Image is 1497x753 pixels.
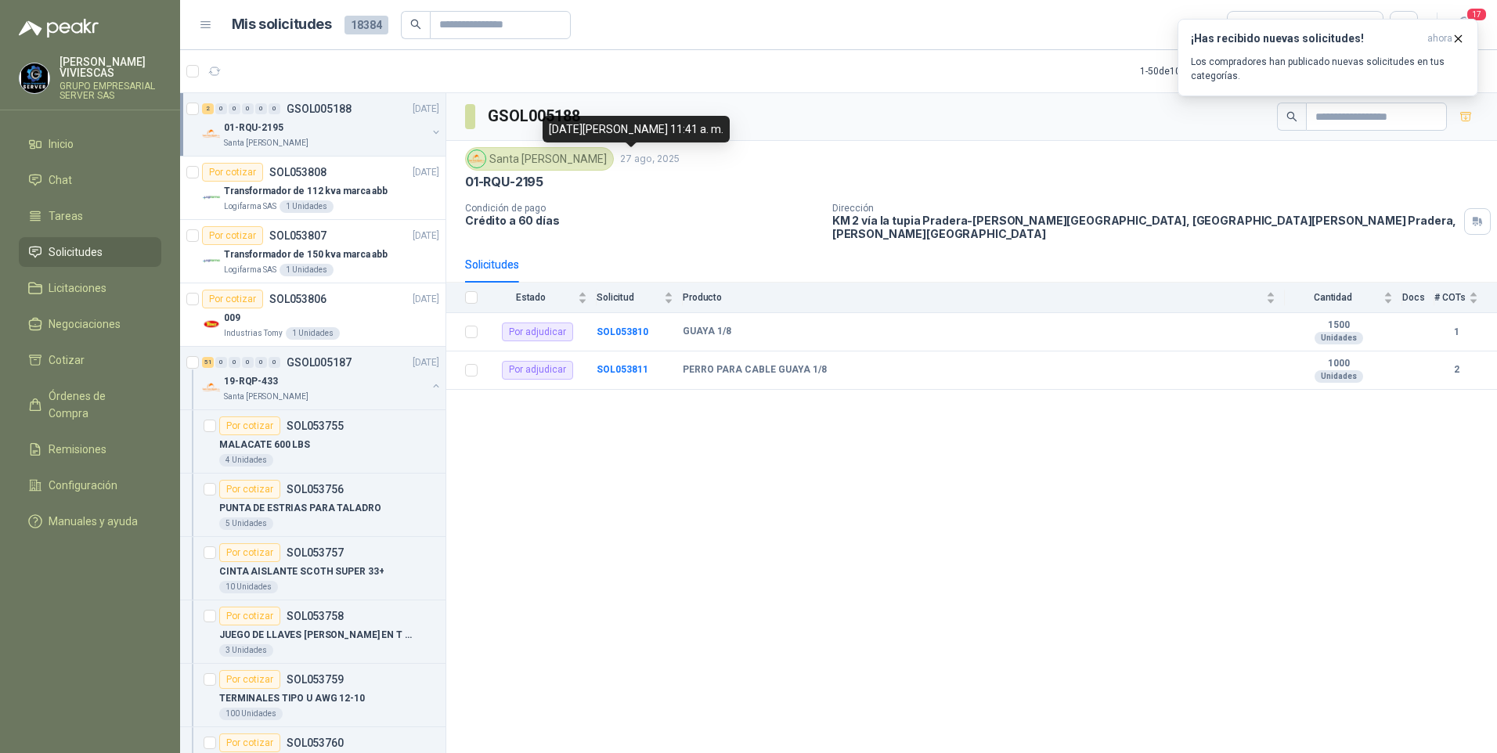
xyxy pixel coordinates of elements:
[202,124,221,143] img: Company Logo
[219,454,273,467] div: 4 Unidades
[19,237,161,267] a: Solicitudes
[1466,7,1488,22] span: 17
[269,167,326,178] p: SOL053808
[413,229,439,243] p: [DATE]
[1191,55,1465,83] p: Los compradores han publicado nuevas solicitudes en tus categorías.
[465,147,614,171] div: Santa [PERSON_NAME]
[180,474,445,537] a: Por cotizarSOL053756PUNTA DE ESTRIAS PARA TALADRO5 Unidades
[465,174,543,190] p: 01-RQU-2195
[1286,111,1297,122] span: search
[19,345,161,375] a: Cotizar
[1285,319,1393,332] b: 1500
[597,292,661,303] span: Solicitud
[219,691,365,706] p: TERMINALES TIPO U AWG 12-10
[202,357,214,368] div: 51
[224,264,276,276] p: Logifarma SAS
[49,387,146,422] span: Órdenes de Compra
[287,484,344,495] p: SOL053756
[219,543,280,562] div: Por cotizar
[202,99,442,150] a: 2 0 0 0 0 0 GSOL005188[DATE] Company Logo01-RQU-2195Santa [PERSON_NAME]
[215,357,227,368] div: 0
[180,537,445,600] a: Por cotizarSOL053757CINTA AISLANTE SCOTH SUPER 33+10 Unidades
[60,56,161,78] p: [PERSON_NAME] VIVIESCAS
[219,416,280,435] div: Por cotizar
[1285,283,1402,313] th: Cantidad
[19,506,161,536] a: Manuales y ayuda
[1402,283,1434,313] th: Docs
[242,103,254,114] div: 0
[219,564,384,579] p: CINTA AISLANTE SCOTH SUPER 33+
[180,600,445,664] a: Por cotizarSOL053758JUEGO DE LLAVES [PERSON_NAME] EN T 11P PULG3 Unidades
[832,214,1458,240] p: KM 2 vía la tupia Pradera-[PERSON_NAME][GEOGRAPHIC_DATA], [GEOGRAPHIC_DATA][PERSON_NAME] Pradera ...
[202,290,263,308] div: Por cotizar
[620,152,680,167] p: 27 ago, 2025
[219,670,280,689] div: Por cotizar
[1434,283,1497,313] th: # COTs
[280,200,334,213] div: 1 Unidades
[202,315,221,333] img: Company Logo
[49,315,121,333] span: Negociaciones
[219,644,273,657] div: 3 Unidades
[287,357,352,368] p: GSOL005187
[410,19,421,30] span: search
[180,157,445,220] a: Por cotizarSOL053808[DATE] Company LogoTransformador de 112 kva marca abbLogifarma SAS1 Unidades
[1315,332,1363,344] div: Unidades
[219,480,280,499] div: Por cotizar
[1434,325,1478,340] b: 1
[413,355,439,370] p: [DATE]
[683,292,1263,303] span: Producto
[219,517,273,530] div: 5 Unidades
[224,200,276,213] p: Logifarma SAS
[255,103,267,114] div: 0
[286,327,340,340] div: 1 Unidades
[1191,32,1421,45] h3: ¡Has recibido nuevas solicitudes!
[19,129,161,159] a: Inicio
[219,708,283,720] div: 100 Unidades
[202,163,263,182] div: Por cotizar
[465,214,820,227] p: Crédito a 60 días
[19,309,161,339] a: Negociaciones
[344,16,388,34] span: 18384
[202,226,263,245] div: Por cotizar
[219,581,278,593] div: 10 Unidades
[832,203,1458,214] p: Dirección
[287,103,352,114] p: GSOL005188
[1237,16,1270,34] div: Todas
[287,420,344,431] p: SOL053755
[597,326,648,337] b: SOL053810
[49,243,103,261] span: Solicitudes
[502,322,573,341] div: Por adjudicar
[413,165,439,180] p: [DATE]
[683,283,1285,313] th: Producto
[49,171,72,189] span: Chat
[224,184,388,199] p: Transformador de 112 kva marca abb
[229,103,240,114] div: 0
[20,63,49,93] img: Company Logo
[219,628,414,643] p: JUEGO DE LLAVES [PERSON_NAME] EN T 11P PULG
[465,256,519,273] div: Solicitudes
[180,220,445,283] a: Por cotizarSOL053807[DATE] Company LogoTransformador de 150 kva marca abbLogifarma SAS1 Unidades
[1434,362,1478,377] b: 2
[287,737,344,748] p: SOL053760
[224,121,283,135] p: 01-RQU-2195
[202,378,221,397] img: Company Logo
[219,607,280,625] div: Por cotizar
[49,441,106,458] span: Remisiones
[287,547,344,558] p: SOL053757
[224,391,308,403] p: Santa [PERSON_NAME]
[49,513,138,530] span: Manuales y ayuda
[49,351,85,369] span: Cotizar
[488,104,583,128] h3: GSOL005188
[287,674,344,685] p: SOL053759
[1178,19,1478,96] button: ¡Has recibido nuevas solicitudes!ahora Los compradores han publicado nuevas solicitudes en tus ca...
[597,364,648,375] b: SOL053811
[180,410,445,474] a: Por cotizarSOL053755MALACATE 600 LBS4 Unidades
[19,434,161,464] a: Remisiones
[229,357,240,368] div: 0
[19,201,161,231] a: Tareas
[1315,370,1363,383] div: Unidades
[202,353,442,403] a: 51 0 0 0 0 0 GSOL005187[DATE] Company Logo19-RQP-433Santa [PERSON_NAME]
[224,327,283,340] p: Industrias Tomy
[19,470,161,500] a: Configuración
[269,357,280,368] div: 0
